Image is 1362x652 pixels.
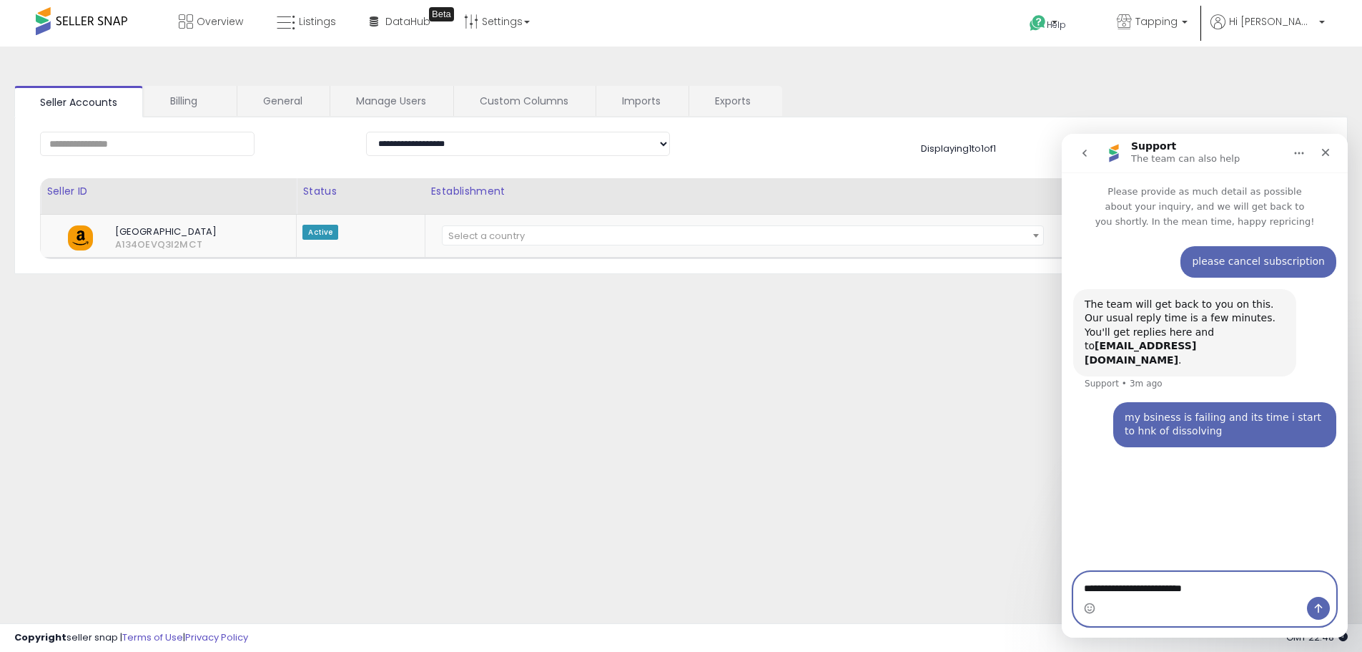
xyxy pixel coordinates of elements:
span: Tapping [1135,14,1178,29]
iframe: Intercom live chat [1062,134,1348,638]
a: Help [1018,4,1094,47]
div: Status [302,184,418,199]
div: Seller ID [46,184,290,199]
i: Get Help [1029,14,1047,32]
span: Active [302,225,338,240]
div: Establishment [431,184,1060,199]
span: Hi [PERSON_NAME] [1229,14,1315,29]
a: Custom Columns [454,86,594,116]
a: Terms of Use [122,631,183,644]
span: Overview [197,14,243,29]
span: A134OEVQ3I2MCT [104,238,131,251]
span: Listings [299,14,336,29]
a: Manage Users [330,86,452,116]
div: seller snap | | [14,631,248,645]
span: Help [1047,19,1066,31]
a: Seller Accounts [14,86,143,117]
span: DataHub [385,14,430,29]
span: Displaying 1 to 1 of 1 [921,142,996,155]
a: Privacy Policy [185,631,248,644]
strong: Copyright [14,631,66,644]
span: Select a country [448,229,525,243]
a: Hi [PERSON_NAME] [1210,14,1325,47]
div: Tooltip anchor [429,7,454,21]
a: General [237,86,328,116]
a: Imports [596,86,687,116]
img: amazon.png [68,225,93,250]
a: Exports [689,86,781,116]
span: [GEOGRAPHIC_DATA] [104,225,265,238]
a: Billing [144,86,235,116]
